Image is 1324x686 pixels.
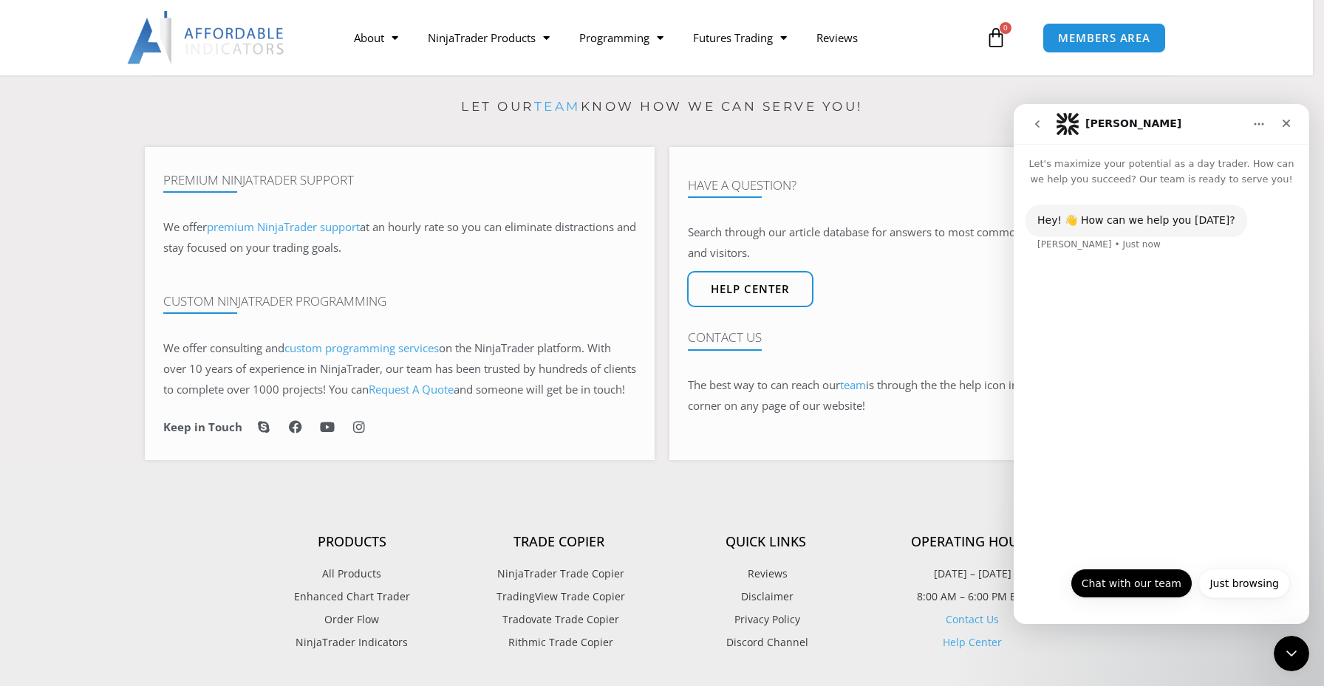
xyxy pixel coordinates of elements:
[145,95,1179,119] p: Let our know how we can serve you!
[163,173,636,188] h4: Premium NinjaTrader Support
[534,99,581,114] a: team
[688,330,1161,345] h4: Contact Us
[455,633,662,652] a: Rithmic Trade Copier
[662,564,869,583] a: Reviews
[322,564,381,583] span: All Products
[1274,636,1309,671] iframe: Intercom live chat
[455,587,662,606] a: TradingView Trade Copier
[163,340,636,397] span: on the NinjaTrader platform. With over 10 years of experience in NinjaTrader, our team has been t...
[248,587,455,606] a: Enhanced Chart Trader
[1058,32,1150,44] span: MEMBERS AREA
[802,21,873,55] a: Reviews
[869,534,1076,550] h4: Operating Hours
[413,21,564,55] a: NinjaTrader Products
[493,587,625,606] span: TradingView Trade Copier
[248,564,455,583] a: All Products
[564,21,678,55] a: Programming
[662,610,869,629] a: Privacy Policy
[248,633,455,652] a: NinjaTrader Indicators
[163,294,636,309] h4: Custom NinjaTrader Programming
[840,377,866,392] a: team
[248,610,455,629] a: Order Flow
[163,219,636,255] span: at an hourly rate so you can eliminate distractions and stay focused on your trading goals.
[1014,104,1309,624] iframe: Intercom live chat
[494,564,624,583] span: NinjaTrader Trade Copier
[339,21,982,55] nav: Menu
[1000,22,1011,34] span: 0
[163,340,439,355] span: We offer consulting and
[662,633,869,652] a: Discord Channel
[662,587,869,606] a: Disclaimer
[324,610,379,629] span: Order Flow
[296,633,408,652] span: NinjaTrader Indicators
[163,219,207,234] span: We offer
[369,382,454,397] a: Request A Quote
[688,375,1161,416] p: The best way to can reach our is through the the help icon in the lower right-hand corner on any ...
[688,222,1161,264] p: Search through our article database for answers to most common questions from customers and visit...
[963,16,1028,59] a: 0
[505,633,613,652] span: Rithmic Trade Copier
[1043,23,1166,53] a: MEMBERS AREA
[711,284,790,295] span: Help center
[943,635,1002,649] a: Help Center
[455,534,662,550] h4: Trade Copier
[127,11,286,64] img: LogoAI | Affordable Indicators – NinjaTrader
[678,21,802,55] a: Futures Trading
[662,534,869,550] h4: Quick Links
[499,610,619,629] span: Tradovate Trade Copier
[455,610,662,629] a: Tradovate Trade Copier
[869,564,1076,583] p: [DATE] – [DATE]
[688,178,1161,193] h4: Have A Question?
[163,420,242,434] h6: Keep in Touch
[946,612,999,626] a: Contact Us
[737,587,794,606] span: Disclaimer
[869,587,1076,606] p: 8:00 AM – 6:00 PM EST
[744,564,788,583] span: Reviews
[207,219,360,234] a: premium NinjaTrader support
[687,271,813,307] a: Help center
[723,633,808,652] span: Discord Channel
[339,21,413,55] a: About
[284,340,439,355] a: custom programming services
[455,564,662,583] a: NinjaTrader Trade Copier
[731,610,800,629] span: Privacy Policy
[294,587,410,606] span: Enhanced Chart Trader
[248,534,455,550] h4: Products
